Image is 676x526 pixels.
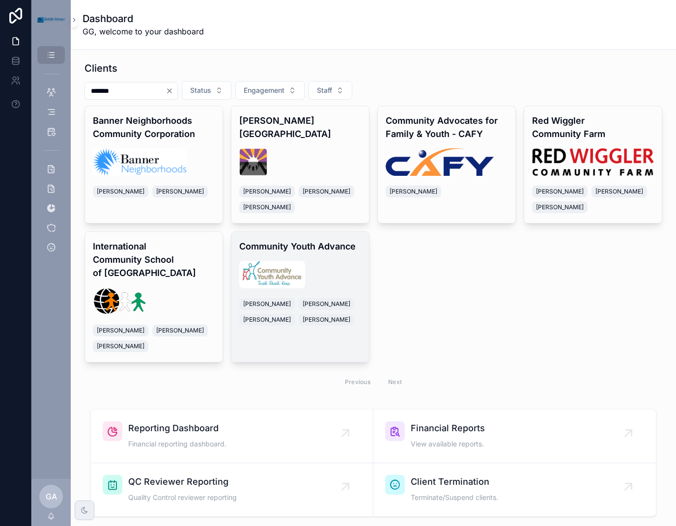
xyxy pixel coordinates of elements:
span: [PERSON_NAME] [97,188,144,195]
img: logo-CYA-final-landscape-w-tagline-website-padded.jpg [239,261,305,288]
img: logo.png [239,148,267,176]
span: [PERSON_NAME] [390,188,437,195]
span: Financial reporting dashboard. [128,439,226,449]
button: Select Button [235,81,305,100]
span: Status [190,85,211,95]
h4: [PERSON_NAME][GEOGRAPHIC_DATA] [239,114,361,140]
span: View available reports. [411,439,485,449]
span: Terminate/Suspend clients. [411,493,498,502]
span: Financial Reports [411,421,485,435]
img: logo.png [532,148,654,176]
span: [PERSON_NAME] [156,327,204,334]
span: Client Termination [411,475,498,489]
span: [PERSON_NAME] [243,316,291,324]
a: Community Youth Advancelogo-CYA-final-landscape-w-tagline-website-padded.jpg[PERSON_NAME][PERSON_... [231,231,369,362]
span: [PERSON_NAME] [243,188,291,195]
span: [PERSON_NAME] [97,327,144,334]
span: [PERSON_NAME] [595,188,643,195]
span: [PERSON_NAME] [97,342,144,350]
h4: Banner Neighborhoods Community Corporation [93,114,215,140]
a: Financial ReportsView available reports. [373,410,656,463]
img: logo.png [93,148,186,176]
span: GA [46,491,57,502]
button: Select Button [182,81,231,100]
span: Engagement [244,85,284,95]
span: [PERSON_NAME] [243,300,291,308]
h1: Dashboard [83,12,204,26]
span: [PERSON_NAME] [243,203,291,211]
h4: International Community School of [GEOGRAPHIC_DATA] [93,240,215,279]
button: Clear [166,87,177,95]
img: App logo [37,17,65,22]
h1: Clients [84,61,117,75]
span: [PERSON_NAME] [536,203,584,211]
span: Quality Control reviewer reporting [128,493,237,502]
a: QC Reviewer ReportingQuality Control reviewer reporting [91,463,373,516]
img: logo.webp [93,287,146,315]
a: Reporting DashboardFinancial reporting dashboard. [91,410,373,463]
a: International Community School of [GEOGRAPHIC_DATA]logo.webp[PERSON_NAME][PERSON_NAME][PERSON_NAME] [84,231,223,362]
span: [PERSON_NAME] [303,316,350,324]
h4: Community Youth Advance [239,240,361,253]
button: Select Button [309,81,352,100]
a: Community Advocates for Family & Youth - CAFYlogo.png[PERSON_NAME] [377,106,516,223]
a: [PERSON_NAME][GEOGRAPHIC_DATA]logo.png[PERSON_NAME][PERSON_NAME][PERSON_NAME] [231,106,369,223]
a: Red Wiggler Community Farmlogo.png[PERSON_NAME][PERSON_NAME][PERSON_NAME] [524,106,662,223]
h4: Community Advocates for Family & Youth - CAFY [386,114,507,140]
a: Banner Neighborhoods Community Corporationlogo.png[PERSON_NAME][PERSON_NAME] [84,106,223,223]
div: scrollable content [31,39,71,269]
a: Client TerminationTerminate/Suspend clients. [373,463,656,516]
h4: Red Wiggler Community Farm [532,114,654,140]
span: [PERSON_NAME] [303,300,350,308]
span: Reporting Dashboard [128,421,226,435]
span: Staff [317,85,332,95]
img: logo.png [386,148,494,176]
span: GG, welcome to your dashboard [83,26,204,37]
span: [PERSON_NAME] [536,188,584,195]
span: [PERSON_NAME] [303,188,350,195]
span: QC Reviewer Reporting [128,475,237,489]
span: [PERSON_NAME] [156,188,204,195]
